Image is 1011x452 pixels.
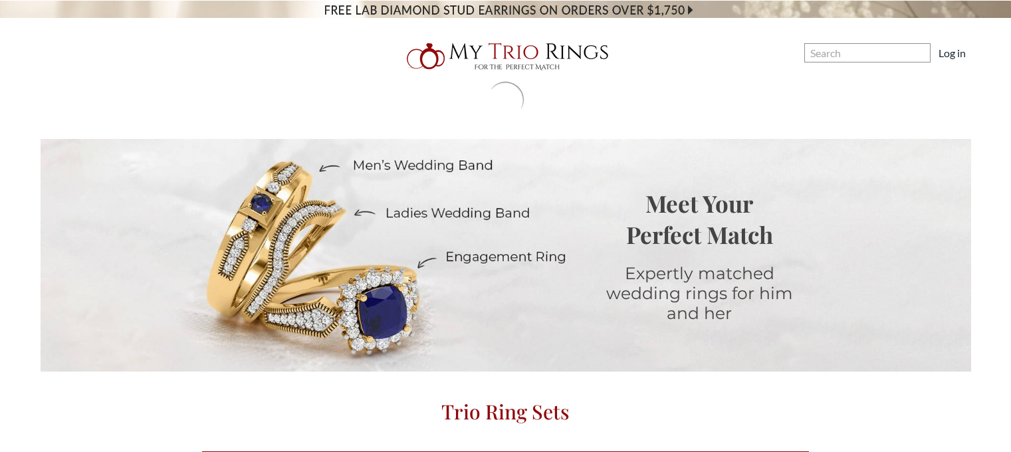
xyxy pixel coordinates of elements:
[293,35,718,78] a: My Trio Rings
[590,187,809,250] h1: Meet Your Perfect Match
[804,43,931,62] input: Search
[939,45,966,61] a: Log in
[399,35,612,78] img: My Trio Rings
[590,263,809,323] h1: Expertly matched wedding rings for him and her
[974,47,987,60] svg: cart.cart_preview
[974,45,995,61] a: Cart with 0 items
